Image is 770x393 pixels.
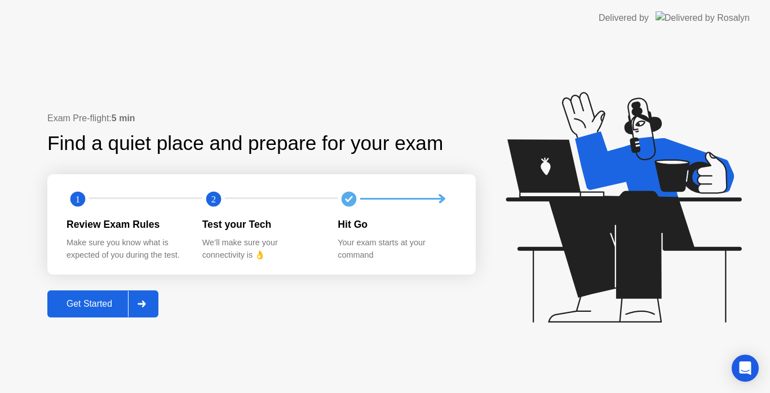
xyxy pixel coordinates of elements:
[202,237,320,261] div: We’ll make sure your connectivity is 👌
[67,217,184,232] div: Review Exam Rules
[338,217,455,232] div: Hit Go
[732,355,759,382] div: Open Intercom Messenger
[112,113,135,123] b: 5 min
[47,112,476,125] div: Exam Pre-flight:
[76,193,80,204] text: 1
[202,217,320,232] div: Test your Tech
[656,11,750,24] img: Delivered by Rosalyn
[338,237,455,261] div: Your exam starts at your command
[67,237,184,261] div: Make sure you know what is expected of you during the test.
[599,11,649,25] div: Delivered by
[51,299,128,309] div: Get Started
[47,129,445,158] div: Find a quiet place and prepare for your exam
[211,193,216,204] text: 2
[47,290,158,317] button: Get Started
